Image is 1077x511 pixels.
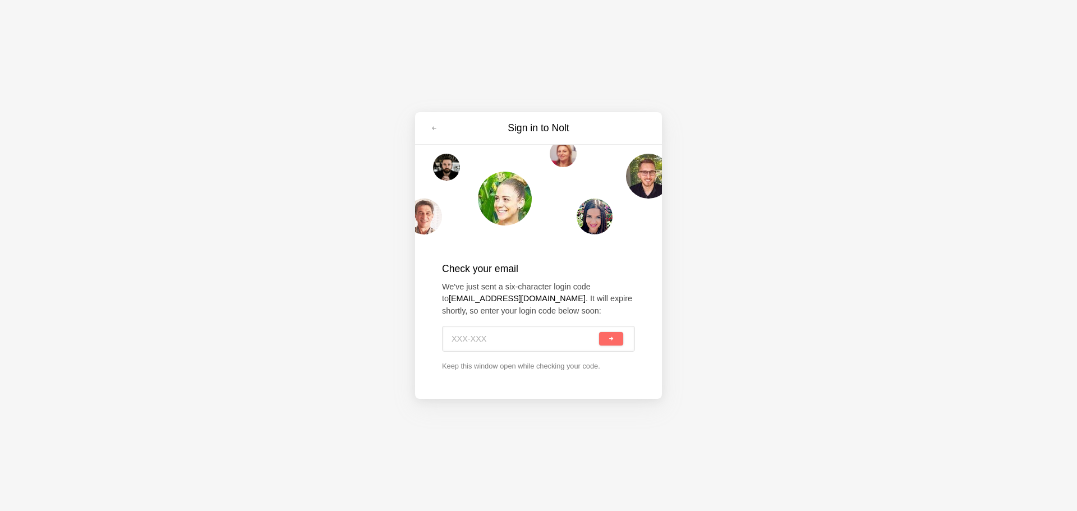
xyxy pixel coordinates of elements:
[442,261,635,276] h2: Check your email
[442,281,635,317] p: We've just sent a six-character login code to . It will expire shortly, so enter your login code ...
[442,361,635,371] p: Keep this window open while checking your code.
[452,326,597,351] input: XXX-XXX
[449,294,586,303] strong: [EMAIL_ADDRESS][DOMAIN_NAME]
[444,121,633,135] h3: Sign in to Nolt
